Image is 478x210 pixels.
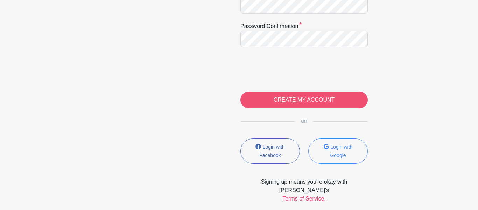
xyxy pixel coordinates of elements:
small: Login with Facebook [259,144,285,158]
span: OR [295,119,313,124]
label: Password confirmation [240,22,302,31]
span: Signing up means you're okay with [PERSON_NAME]'s [236,178,372,195]
input: CREATE MY ACCOUNT [240,92,368,108]
button: Login with Google [308,138,368,164]
a: Terms of Service. [282,196,326,202]
iframe: reCAPTCHA [240,56,347,83]
small: Login with Google [330,144,352,158]
button: Login with Facebook [240,138,300,164]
